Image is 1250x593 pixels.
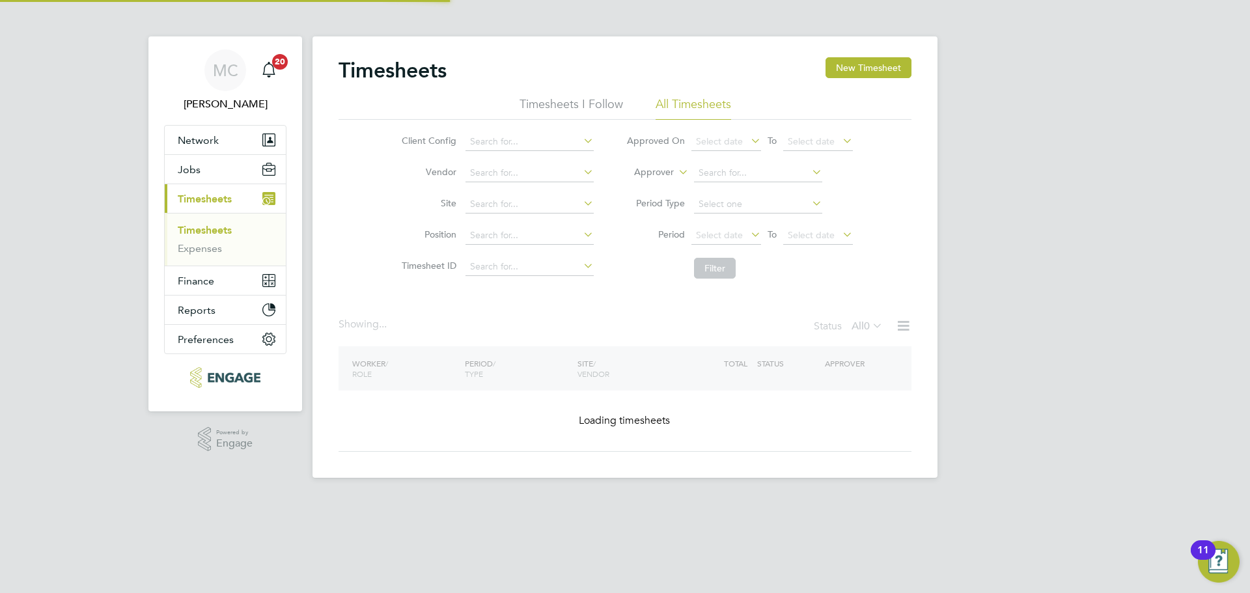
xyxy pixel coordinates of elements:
[216,438,253,449] span: Engage
[864,320,870,333] span: 0
[520,96,623,120] li: Timesheets I Follow
[465,164,594,182] input: Search for...
[465,258,594,276] input: Search for...
[615,166,674,179] label: Approver
[465,133,594,151] input: Search for...
[465,195,594,214] input: Search for...
[164,49,286,112] a: MC[PERSON_NAME]
[398,135,456,146] label: Client Config
[339,57,447,83] h2: Timesheets
[626,228,685,240] label: Period
[165,213,286,266] div: Timesheets
[272,54,288,70] span: 20
[148,36,302,411] nav: Main navigation
[165,184,286,213] button: Timesheets
[178,275,214,287] span: Finance
[826,57,911,78] button: New Timesheet
[764,132,781,149] span: To
[164,367,286,388] a: Go to home page
[198,427,253,452] a: Powered byEngage
[398,166,456,178] label: Vendor
[814,318,885,336] div: Status
[165,325,286,353] button: Preferences
[696,229,743,241] span: Select date
[165,296,286,324] button: Reports
[178,333,234,346] span: Preferences
[164,96,286,112] span: Mark Carter
[178,163,201,176] span: Jobs
[178,242,222,255] a: Expenses
[165,155,286,184] button: Jobs
[626,197,685,209] label: Period Type
[694,258,736,279] button: Filter
[1197,550,1209,567] div: 11
[852,320,883,333] label: All
[165,126,286,154] button: Network
[213,62,238,79] span: MC
[178,193,232,205] span: Timesheets
[626,135,685,146] label: Approved On
[398,260,456,271] label: Timesheet ID
[190,367,260,388] img: xede-logo-retina.png
[256,49,282,91] a: 20
[178,224,232,236] a: Timesheets
[788,135,835,147] span: Select date
[788,229,835,241] span: Select date
[656,96,731,120] li: All Timesheets
[1198,541,1240,583] button: Open Resource Center, 11 new notifications
[339,318,389,331] div: Showing
[465,227,594,245] input: Search for...
[764,226,781,243] span: To
[696,135,743,147] span: Select date
[216,427,253,438] span: Powered by
[178,304,215,316] span: Reports
[398,228,456,240] label: Position
[694,164,822,182] input: Search for...
[165,266,286,295] button: Finance
[178,134,219,146] span: Network
[694,195,822,214] input: Select one
[398,197,456,209] label: Site
[379,318,387,331] span: ...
